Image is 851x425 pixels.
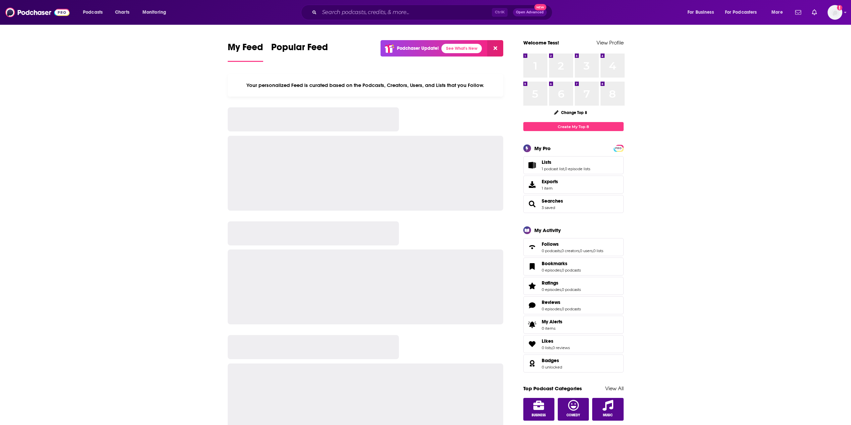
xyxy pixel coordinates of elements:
[534,145,551,151] div: My Pro
[542,241,603,247] a: Follows
[319,7,492,18] input: Search podcasts, credits, & more...
[683,7,722,18] button: open menu
[809,7,820,18] a: Show notifications dropdown
[523,195,624,213] span: Searches
[837,5,842,10] svg: Add a profile image
[550,108,592,117] button: Change Top 8
[542,205,555,210] a: 3 saved
[561,268,562,273] span: ,
[542,186,558,191] span: 1 item
[542,319,562,325] span: My Alerts
[603,413,613,417] span: Music
[78,7,111,18] button: open menu
[526,301,539,310] a: Reviews
[523,316,624,334] a: My Alerts
[526,281,539,291] a: Ratings
[228,41,263,57] span: My Feed
[526,199,539,209] a: Searches
[523,39,559,46] a: Welcome Tess!
[562,268,581,273] a: 0 podcasts
[542,260,581,267] a: Bookmarks
[526,180,539,189] span: Exports
[561,287,562,292] span: ,
[542,280,558,286] span: Ratings
[542,299,560,305] span: Reviews
[542,159,590,165] a: Lists
[579,248,580,253] span: ,
[516,11,544,14] span: Open Advanced
[534,227,561,233] div: My Activity
[562,307,581,311] a: 0 podcasts
[542,260,567,267] span: Bookmarks
[542,198,563,204] span: Searches
[561,248,579,253] a: 0 creators
[542,280,581,286] a: Ratings
[597,39,624,46] a: View Profile
[523,385,582,392] a: Top Podcast Categories
[526,161,539,170] a: Lists
[558,398,589,421] a: Comedy
[562,287,581,292] a: 0 podcasts
[542,326,562,331] span: 0 items
[526,242,539,252] a: Follows
[580,248,593,253] a: 0 users
[111,7,133,18] a: Charts
[767,7,791,18] button: open menu
[792,7,804,18] a: Show notifications dropdown
[513,8,547,16] button: Open AdvancedNew
[523,156,624,174] span: Lists
[523,176,624,194] a: Exports
[561,307,562,311] span: ,
[593,248,603,253] a: 0 lists
[542,365,562,369] a: 0 unlocked
[542,307,561,311] a: 0 episodes
[771,8,783,17] span: More
[523,335,624,353] span: Likes
[228,74,504,97] div: Your personalized Feed is curated based on the Podcasts, Creators, Users, and Lists that you Follow.
[5,6,70,19] img: Podchaser - Follow, Share and Rate Podcasts
[615,146,623,151] span: PRO
[138,7,175,18] button: open menu
[542,357,562,363] a: Badges
[828,5,842,20] span: Logged in as tessvanden
[542,338,570,344] a: Likes
[523,122,624,131] a: Create My Top 8
[552,345,570,350] a: 0 reviews
[721,7,767,18] button: open menu
[542,248,561,253] a: 0 podcasts
[828,5,842,20] img: User Profile
[532,413,546,417] span: Business
[523,296,624,314] span: Reviews
[725,8,757,17] span: For Podcasters
[542,338,553,344] span: Likes
[523,257,624,276] span: Bookmarks
[523,277,624,295] span: Ratings
[441,44,482,53] a: See What's New
[271,41,328,62] a: Popular Feed
[566,413,580,417] span: Comedy
[542,299,581,305] a: Reviews
[542,179,558,185] span: Exports
[542,287,561,292] a: 0 episodes
[542,268,561,273] a: 0 episodes
[542,357,559,363] span: Badges
[542,159,551,165] span: Lists
[83,8,103,17] span: Podcasts
[142,8,166,17] span: Monitoring
[492,8,508,17] span: Ctrl K
[523,238,624,256] span: Follows
[593,248,593,253] span: ,
[615,145,623,150] a: PRO
[526,262,539,271] a: Bookmarks
[687,8,714,17] span: For Business
[534,4,546,10] span: New
[523,398,555,421] a: Business
[271,41,328,57] span: Popular Feed
[605,385,624,392] a: View All
[542,167,564,171] a: 1 podcast list
[307,5,559,20] div: Search podcasts, credits, & more...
